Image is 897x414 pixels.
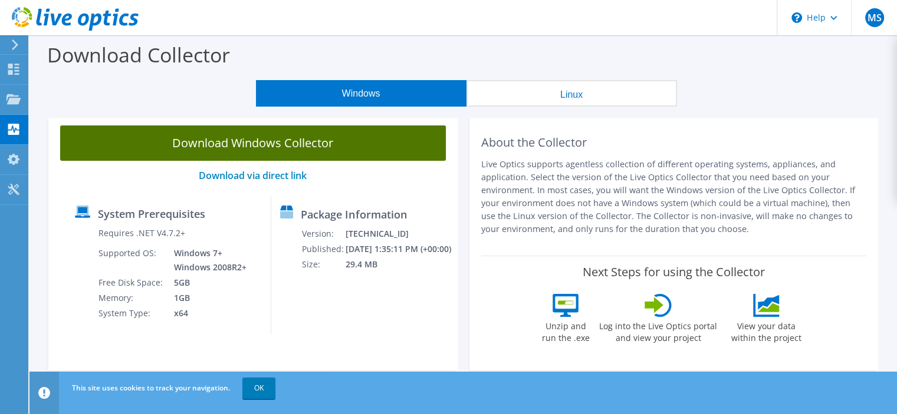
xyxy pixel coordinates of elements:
[165,290,249,306] td: 1GB
[345,226,452,241] td: [TECHNICAL_ID]
[301,226,344,241] td: Version:
[98,290,165,306] td: Memory:
[165,246,249,275] td: Windows 7+ Windows 2008R2+
[301,241,344,257] td: Published:
[98,227,185,239] label: Requires .NET V4.7.2+
[724,317,809,344] label: View your data within the project
[47,41,230,68] label: Download Collector
[345,241,452,257] td: [DATE] 1:35:11 PM (+00:00)
[538,317,593,344] label: Unzip and run the .exe
[98,275,165,290] td: Free Disk Space:
[165,306,249,321] td: x64
[466,80,677,107] button: Linux
[791,12,802,23] svg: \n
[301,257,344,272] td: Size:
[345,257,452,272] td: 29.4 MB
[98,306,165,321] td: System Type:
[301,208,406,220] label: Package Information
[583,265,765,279] label: Next Steps for using the Collector
[481,135,867,150] h2: About the Collector
[72,383,230,393] span: This site uses cookies to track your navigation.
[599,317,718,344] label: Log into the Live Optics portal and view your project
[242,377,275,399] a: OK
[256,80,466,107] button: Windows
[98,246,165,275] td: Supported OS:
[199,169,307,182] a: Download via direct link
[481,158,867,236] p: Live Optics supports agentless collection of different operating systems, appliances, and applica...
[165,275,249,290] td: 5GB
[865,8,884,27] span: MS
[98,208,205,220] label: System Prerequisites
[60,125,446,161] a: Download Windows Collector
